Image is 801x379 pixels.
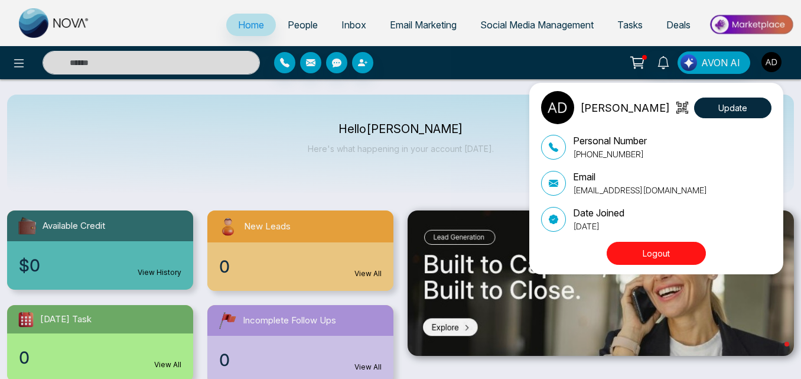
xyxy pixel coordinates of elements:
[761,339,789,367] iframe: Intercom live chat
[573,184,707,196] p: [EMAIL_ADDRESS][DOMAIN_NAME]
[573,148,647,160] p: [PHONE_NUMBER]
[694,98,771,118] button: Update
[573,220,624,232] p: [DATE]
[573,134,647,148] p: Personal Number
[580,100,670,116] p: [PERSON_NAME]
[573,206,624,220] p: Date Joined
[573,170,707,184] p: Email
[607,242,706,265] button: Logout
